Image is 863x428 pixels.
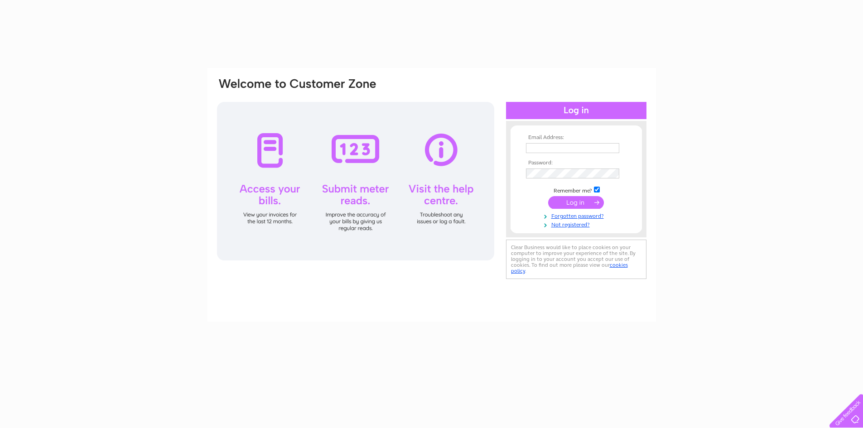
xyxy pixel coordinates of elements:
[526,211,629,220] a: Forgotten password?
[524,185,629,194] td: Remember me?
[548,196,604,209] input: Submit
[524,135,629,141] th: Email Address:
[526,220,629,228] a: Not registered?
[524,160,629,166] th: Password:
[506,240,646,279] div: Clear Business would like to place cookies on your computer to improve your experience of the sit...
[511,262,628,274] a: cookies policy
